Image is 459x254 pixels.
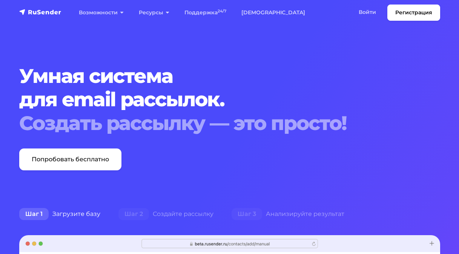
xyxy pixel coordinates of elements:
[71,5,131,20] a: Возможности
[232,208,262,220] span: Шаг 3
[351,5,384,20] a: Войти
[19,64,440,135] h1: Умная система для email рассылок.
[19,8,61,16] img: RuSender
[177,5,234,20] a: Поддержка24/7
[118,208,149,220] span: Шаг 2
[218,9,226,14] sup: 24/7
[234,5,313,20] a: [DEMOGRAPHIC_DATA]
[19,112,440,135] div: Создать рассылку — это просто!
[387,5,440,21] a: Регистрация
[223,207,353,222] div: Анализируйте результат
[10,207,109,222] div: Загрузите базу
[131,5,177,20] a: Ресурсы
[109,207,223,222] div: Создайте рассылку
[19,148,121,170] a: Попробовать бесплатно
[19,208,49,220] span: Шаг 1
